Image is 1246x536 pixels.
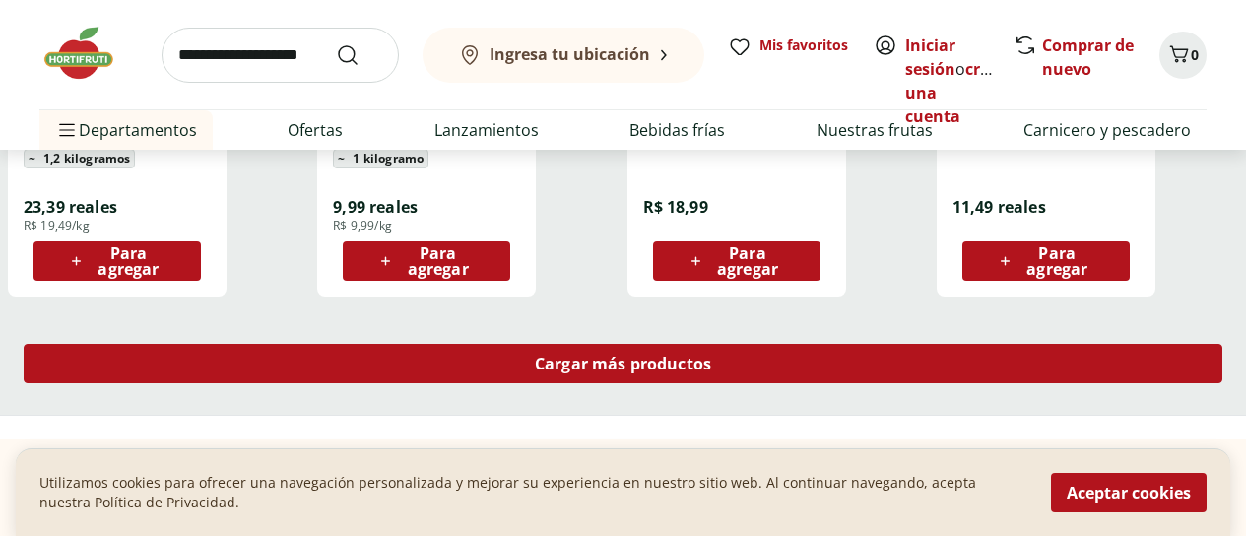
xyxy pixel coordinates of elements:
[343,241,510,281] button: Para agregar
[952,196,1046,218] font: 11,49 reales
[905,58,1006,127] a: crear una cuenta
[1159,32,1207,79] button: Carro
[1051,473,1207,512] button: Aceptar cookies
[1042,34,1134,80] a: Comprar de nuevo
[29,150,35,167] font: ~
[1023,118,1191,142] a: Carnicero y pescadero
[288,118,343,142] a: Ofertas
[759,35,848,54] font: Mis favoritos
[423,28,704,83] button: Ingresa tu ubicación
[434,118,539,142] a: Lanzamientos
[353,150,424,167] font: 1 kilogramo
[336,43,383,67] button: Enviar búsqueda
[1067,482,1191,503] font: Aceptar cookies
[1023,119,1191,141] font: Carnicero y pescadero
[338,150,345,167] font: ~
[535,353,711,374] font: Cargar más productos
[717,242,778,280] font: Para agregar
[39,24,138,83] img: Frutas y verduras
[98,242,159,280] font: Para agregar
[162,28,399,83] input: buscar
[1026,242,1087,280] font: Para agregar
[728,35,850,75] a: Mis favoritos
[629,119,725,141] font: Bebidas frías
[43,150,130,167] font: 1,2 kilogramos
[490,43,650,65] font: Ingresa tu ubicación
[79,119,197,141] font: Departamentos
[1191,45,1199,64] font: 0
[643,196,708,218] font: R$ 18,99
[955,58,965,80] font: o
[817,118,933,142] a: Nuestras frutas
[905,34,955,80] a: Iniciar sesión
[24,196,117,218] font: 23,39 reales
[408,242,469,280] font: Para agregar
[817,119,933,141] font: Nuestras frutas
[962,241,1130,281] button: Para agregar
[39,473,976,511] font: Utilizamos cookies para ofrecer una navegación personalizada y mejorar su experiencia en nuestro ...
[333,217,392,234] font: R$ 9,99/kg
[33,241,201,281] button: Para agregar
[653,241,820,281] button: Para agregar
[434,119,539,141] font: Lanzamientos
[24,217,90,234] font: R$ 19,49/kg
[629,118,725,142] a: Bebidas frías
[333,196,418,218] font: 9,99 reales
[55,106,79,154] button: Menú
[288,119,343,141] font: Ofertas
[24,344,1222,391] a: Cargar más productos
